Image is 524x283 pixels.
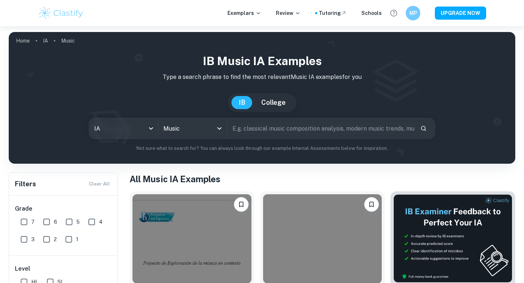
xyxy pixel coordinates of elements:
[16,36,30,46] a: Home
[38,6,84,20] img: Clastify logo
[89,118,158,139] div: IA
[76,218,80,226] span: 5
[15,73,509,81] p: Type a search phrase to find the most relevant Music IA examples for you
[61,37,75,45] p: Music
[214,123,225,133] button: Open
[388,7,400,19] button: Help and Feedback
[254,96,293,109] button: College
[54,218,57,226] span: 6
[15,264,112,273] h6: Level
[9,32,515,164] img: profile cover
[227,9,261,17] p: Exemplars
[231,96,253,109] button: IB
[319,9,347,17] a: Tutoring
[417,122,430,135] button: Search
[227,118,414,139] input: E.g. classical music composition analysis, modern music trends, music performance critique...
[15,145,509,152] p: Not sure what to search for? You can always look through our example Internal Assessments below f...
[15,179,36,189] h6: Filters
[31,218,35,226] span: 7
[276,9,301,17] p: Review
[54,235,57,243] span: 2
[31,235,35,243] span: 3
[234,197,249,212] button: Bookmark
[99,218,103,226] span: 4
[15,52,509,70] h1: IB Music IA examples
[130,172,515,186] h1: All Music IA Examples
[43,36,48,46] a: IA
[361,9,382,17] a: Schools
[15,204,112,213] h6: Grade
[364,197,379,212] button: Bookmark
[435,7,486,20] button: UPGRADE NOW
[409,9,417,17] h6: MP
[393,194,512,283] img: Thumbnail
[76,235,78,243] span: 1
[406,6,420,20] button: MP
